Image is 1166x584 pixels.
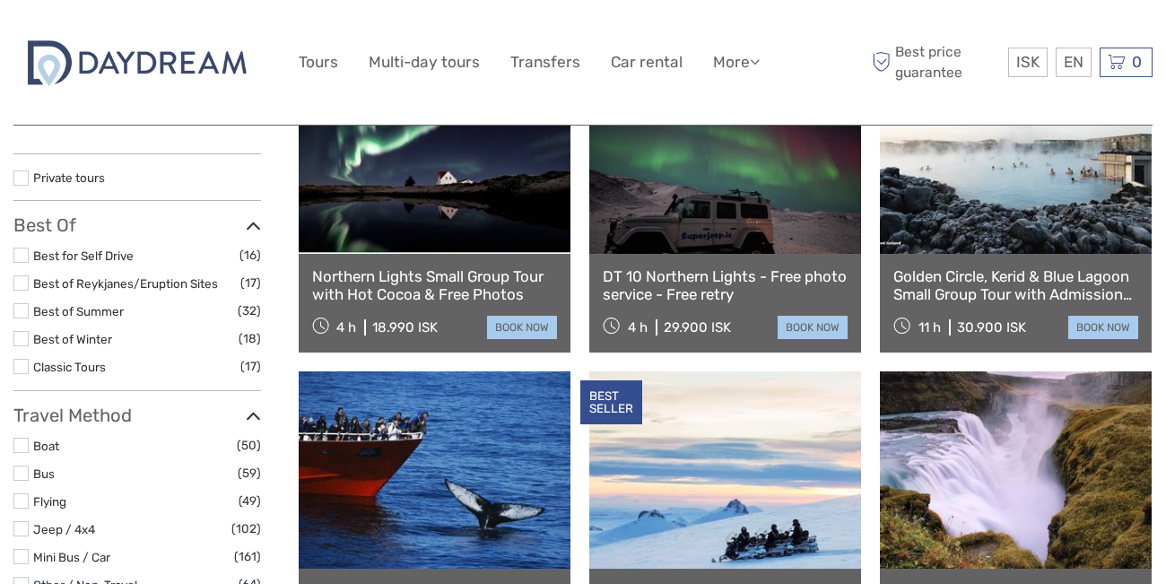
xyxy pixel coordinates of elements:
h3: Best Of [13,214,261,236]
span: (102) [231,519,261,539]
h3: Travel Method [13,405,261,426]
span: (59) [238,463,261,484]
a: Boat [33,439,59,453]
a: Multi-day tours [369,49,480,75]
a: Jeep / 4x4 [33,522,95,536]
a: More [713,49,760,75]
img: 2722-c67f3ee1-da3f-448a-ae30-a82a1b1ec634_logo_big.jpg [13,31,260,93]
span: (49) [239,491,261,511]
span: (16) [239,245,261,266]
span: (17) [240,356,261,377]
a: Flying [33,494,66,509]
a: Best for Self Drive [33,248,134,263]
a: Tours [299,49,338,75]
div: 30.900 ISK [957,319,1026,336]
span: Best price guarantee [868,42,1005,82]
span: 4 h [336,319,356,336]
div: 18.990 ISK [372,319,438,336]
span: 4 h [628,319,648,336]
a: Bus [33,466,55,481]
span: 11 h [918,319,941,336]
a: Mini Bus / Car [33,550,110,564]
div: 29.900 ISK [664,319,731,336]
a: Golden Circle, Kerid & Blue Lagoon Small Group Tour with Admission Ticket [893,267,1138,304]
span: ISK [1016,53,1040,71]
a: Northern Lights Small Group Tour with Hot Cocoa & Free Photos [312,267,557,304]
a: Transfers [510,49,580,75]
a: book now [1068,316,1138,339]
span: (32) [238,301,261,321]
div: BEST SELLER [580,380,642,425]
span: (17) [240,273,261,293]
a: book now [778,316,848,339]
span: (18) [239,328,261,349]
a: book now [487,316,557,339]
a: Best of Winter [33,332,112,346]
span: (50) [237,435,261,456]
span: 0 [1129,53,1144,71]
a: Best of Summer [33,304,124,318]
a: Car rental [611,49,683,75]
a: Best of Reykjanes/Eruption Sites [33,276,218,291]
div: EN [1056,48,1092,77]
a: Private tours [33,170,105,185]
a: DT 10 Northern Lights - Free photo service - Free retry [603,267,848,304]
a: Classic Tours [33,360,106,374]
span: (161) [234,546,261,567]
